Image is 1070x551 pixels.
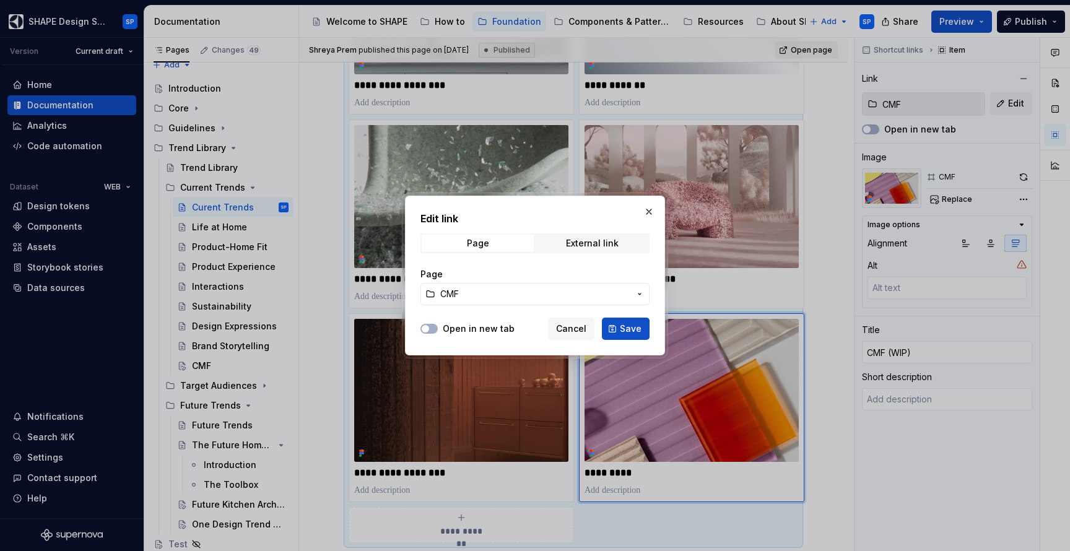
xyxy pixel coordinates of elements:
h2: Edit link [420,211,650,226]
div: Page [467,238,489,248]
button: Save [602,318,650,340]
span: Save [620,323,642,335]
button: Cancel [548,318,594,340]
span: CMF [440,288,459,300]
label: Open in new tab [443,323,515,335]
div: External link [566,238,619,248]
button: CMF [420,283,650,305]
span: Cancel [556,323,586,335]
label: Page [420,268,443,280]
